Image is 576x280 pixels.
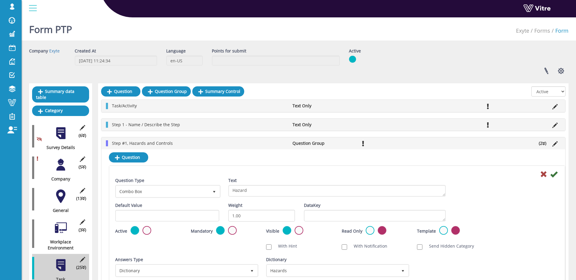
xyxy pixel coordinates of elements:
[289,140,357,146] li: Question Group
[266,257,286,263] label: Dictionary
[247,265,257,276] span: select
[79,164,86,170] span: (5 )
[342,244,347,250] input: With Notification
[112,122,180,127] span: Step 1 - Name / Describe the Step
[228,202,242,208] label: Weight
[266,244,271,250] input: With Hint
[423,243,474,249] label: Send Hidden Category
[266,228,279,234] label: Visible
[32,86,89,103] a: Summary data table
[79,133,86,139] span: (6 )
[267,265,397,276] span: Hazards
[417,244,422,250] input: Send Hidden Category
[115,177,144,183] label: Question Type
[115,257,143,263] label: Answers Type
[115,202,142,208] label: Default Value
[101,86,140,97] a: Question
[29,48,48,54] label: Company
[304,202,320,208] label: DataKey
[192,86,244,97] a: Summary Control
[191,228,213,234] label: Mandatory
[417,228,436,234] label: Template
[289,122,357,128] li: Text Only
[166,48,186,54] label: Language
[76,264,86,270] span: (25 )
[32,207,85,213] div: General
[32,176,85,182] div: Company
[79,227,86,233] span: (3 )
[142,86,191,97] a: Question Group
[228,177,237,183] label: Text
[49,48,60,54] a: Exyte
[536,140,549,146] li: (2 )
[32,239,85,251] div: Workplace Environment
[397,265,408,276] span: select
[228,185,446,197] textarea: Hazard
[76,195,86,201] span: (13 )
[516,27,529,34] a: Exyte
[349,48,361,54] label: Active
[116,186,209,197] span: Combo Box
[115,228,127,234] label: Active
[534,27,550,34] a: Forms
[349,55,356,63] img: yes
[29,15,72,40] h1: Form PTP
[342,228,362,234] label: Read Only
[272,243,297,249] label: With Hint
[212,48,246,54] label: Points for submit
[209,186,220,197] span: select
[116,265,247,276] span: Dictionary
[112,103,137,109] span: Task/Activity
[32,106,89,116] a: Category
[348,243,387,249] label: With Notification
[289,103,357,109] li: Text Only
[550,27,568,35] li: Form
[109,152,148,162] a: Question
[75,48,96,54] label: Created At
[32,144,85,150] div: Survey Details
[112,140,173,146] span: Step #1, Hazards and Controls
